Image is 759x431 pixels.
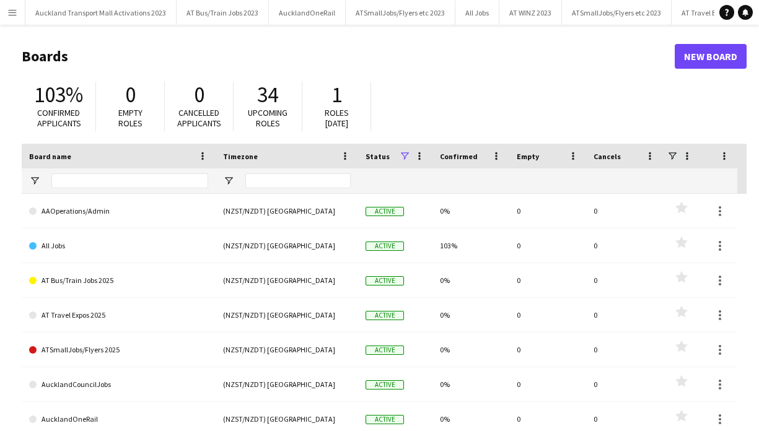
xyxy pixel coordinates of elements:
[366,311,404,320] span: Active
[216,298,358,332] div: (NZST/NZDT) [GEOGRAPHIC_DATA]
[366,152,390,161] span: Status
[248,107,287,129] span: Upcoming roles
[432,298,509,332] div: 0%
[245,173,351,188] input: Timezone Filter Input
[509,194,586,228] div: 0
[562,1,672,25] button: ATSmallJobs/Flyers etc 2023
[586,298,663,332] div: 0
[34,81,83,108] span: 103%
[586,229,663,263] div: 0
[223,175,234,186] button: Open Filter Menu
[216,194,358,228] div: (NZST/NZDT) [GEOGRAPHIC_DATA]
[675,44,747,69] a: New Board
[432,194,509,228] div: 0%
[177,107,221,129] span: Cancelled applicants
[586,333,663,367] div: 0
[366,415,404,424] span: Active
[194,81,204,108] span: 0
[594,152,621,161] span: Cancels
[672,1,756,25] button: AT Travel Expos 2024
[432,333,509,367] div: 0%
[51,173,208,188] input: Board name Filter Input
[223,152,258,161] span: Timezone
[509,333,586,367] div: 0
[432,367,509,401] div: 0%
[216,333,358,367] div: (NZST/NZDT) [GEOGRAPHIC_DATA]
[586,367,663,401] div: 0
[269,1,346,25] button: AucklandOneRail
[29,333,208,367] a: ATSmallJobs/Flyers 2025
[177,1,269,25] button: AT Bus/Train Jobs 2023
[517,152,539,161] span: Empty
[346,1,455,25] button: ATSmallJobs/Flyers etc 2023
[366,242,404,251] span: Active
[366,380,404,390] span: Active
[586,194,663,228] div: 0
[25,1,177,25] button: Auckland Transport Mall Activations 2023
[29,175,40,186] button: Open Filter Menu
[216,367,358,401] div: (NZST/NZDT) [GEOGRAPHIC_DATA]
[325,107,349,129] span: Roles [DATE]
[366,207,404,216] span: Active
[22,47,675,66] h1: Boards
[366,276,404,285] span: Active
[499,1,562,25] button: AT WINZ 2023
[29,229,208,263] a: All Jobs
[331,81,342,108] span: 1
[29,263,208,298] a: AT Bus/Train Jobs 2025
[509,263,586,297] div: 0
[29,298,208,333] a: AT Travel Expos 2025
[366,346,404,355] span: Active
[432,263,509,297] div: 0%
[509,229,586,263] div: 0
[455,1,499,25] button: All Jobs
[216,263,358,297] div: (NZST/NZDT) [GEOGRAPHIC_DATA]
[216,229,358,263] div: (NZST/NZDT) [GEOGRAPHIC_DATA]
[509,367,586,401] div: 0
[586,263,663,297] div: 0
[125,81,136,108] span: 0
[29,194,208,229] a: AAOperations/Admin
[37,107,81,129] span: Confirmed applicants
[29,152,71,161] span: Board name
[118,107,143,129] span: Empty roles
[29,367,208,402] a: AucklandCouncilJobs
[440,152,478,161] span: Confirmed
[432,229,509,263] div: 103%
[257,81,278,108] span: 34
[509,298,586,332] div: 0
